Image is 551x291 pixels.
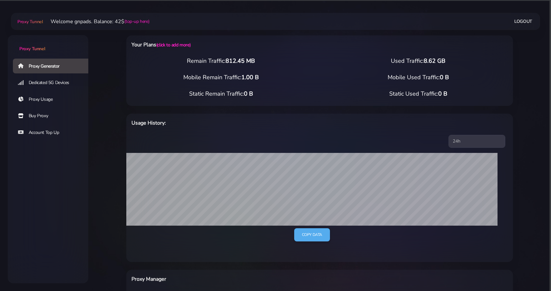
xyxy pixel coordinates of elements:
a: Account Top Up [13,125,93,140]
a: Logout [514,15,532,27]
span: 1.00 B [241,73,259,81]
a: Buy Proxy [13,108,93,123]
a: (top-up here) [124,18,149,25]
a: Proxy Tunnel [8,35,88,52]
a: Proxy Usage [13,92,93,107]
span: 8.62 GB [424,57,446,65]
div: Mobile Remain Traffic: [122,73,320,82]
a: Copy data [294,228,330,241]
div: Mobile Used Traffic: [320,73,517,82]
li: Welcome gnpads. Balance: 42$ [43,18,149,25]
div: Static Used Traffic: [320,89,517,98]
a: Dedicated 5G Devices [13,75,93,90]
span: 0 B [440,73,449,81]
h6: Your Plans [131,41,348,49]
a: Proxy Tunnel [16,16,43,27]
div: Used Traffic: [320,57,517,65]
a: Proxy Generator [13,59,93,73]
span: 812.45 MB [226,57,255,65]
div: Static Remain Traffic: [122,89,320,98]
a: (click to add more) [156,42,190,48]
h6: Usage History: [131,119,348,127]
h6: Proxy Manager [131,275,348,283]
span: Proxy Tunnel [17,19,43,25]
span: 0 B [438,90,447,98]
iframe: Webchat Widget [520,260,543,283]
span: 0 B [244,90,253,98]
div: Remain Traffic: [122,57,320,65]
span: Proxy Tunnel [19,46,45,52]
